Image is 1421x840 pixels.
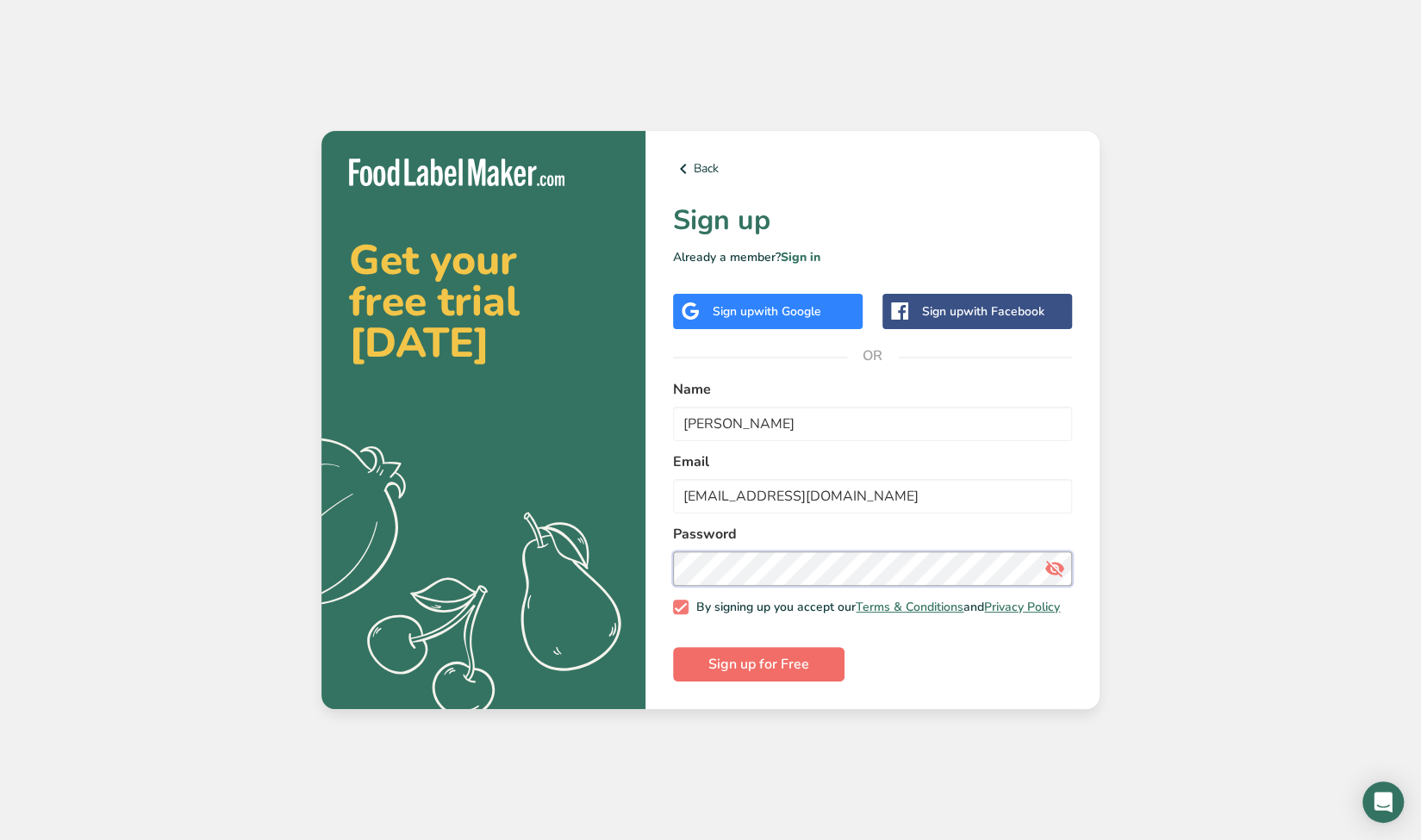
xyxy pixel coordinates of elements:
[1362,781,1404,823] div: Open Intercom Messenger
[673,451,1072,472] label: Email
[781,249,820,265] a: Sign in
[349,240,618,364] h2: Get your free trial [DATE]
[673,407,1072,441] input: John Doe
[708,654,809,675] span: Sign up for Free
[349,159,564,187] img: Food Label Maker
[673,200,1072,241] h1: Sign up
[754,303,821,320] span: with Google
[922,302,1044,320] div: Sign up
[689,600,1061,615] span: By signing up you accept our and
[673,647,844,681] button: Sign up for Free
[673,379,1072,400] label: Name
[713,302,821,320] div: Sign up
[984,599,1060,615] a: Privacy Policy
[673,479,1072,513] input: email@example.com
[847,330,899,382] span: OR
[673,159,1072,179] a: Back
[963,303,1044,320] span: with Facebook
[673,248,1072,266] p: Already a member?
[673,524,1072,544] label: Password
[856,599,963,615] a: Terms & Conditions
